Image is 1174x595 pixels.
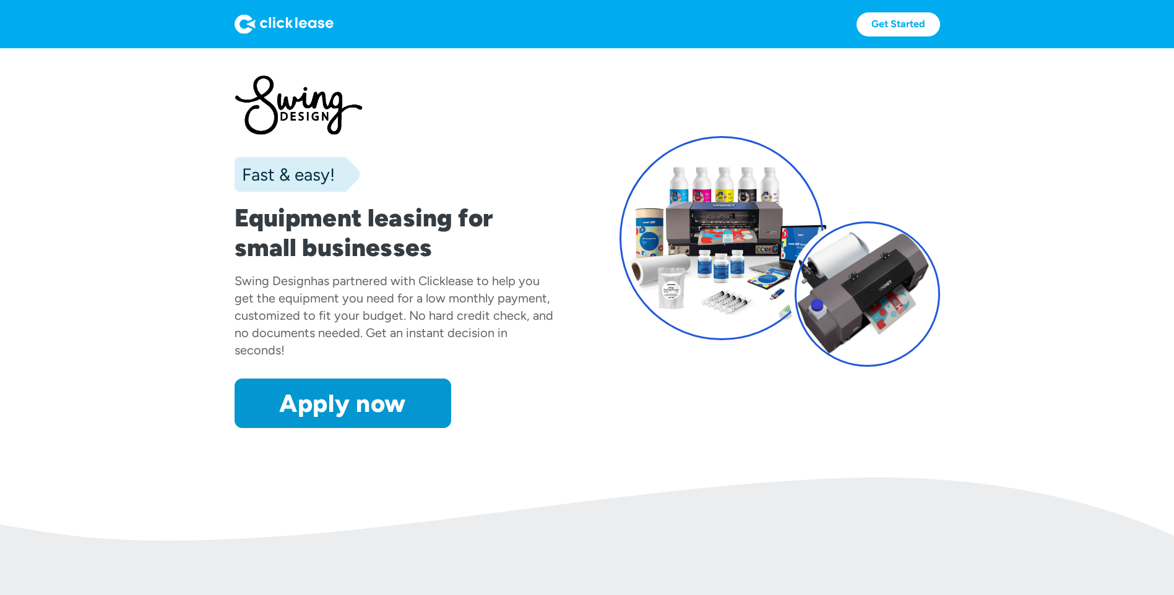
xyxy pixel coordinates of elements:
img: Logo [235,14,334,34]
div: Swing Design [235,273,311,288]
div: has partnered with Clicklease to help you get the equipment you need for a low monthly payment, c... [235,273,553,357]
div: Fast & easy! [235,162,335,187]
a: Get Started [857,12,940,36]
h1: Equipment leasing for small businesses [235,203,555,262]
a: Apply now [235,379,451,428]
